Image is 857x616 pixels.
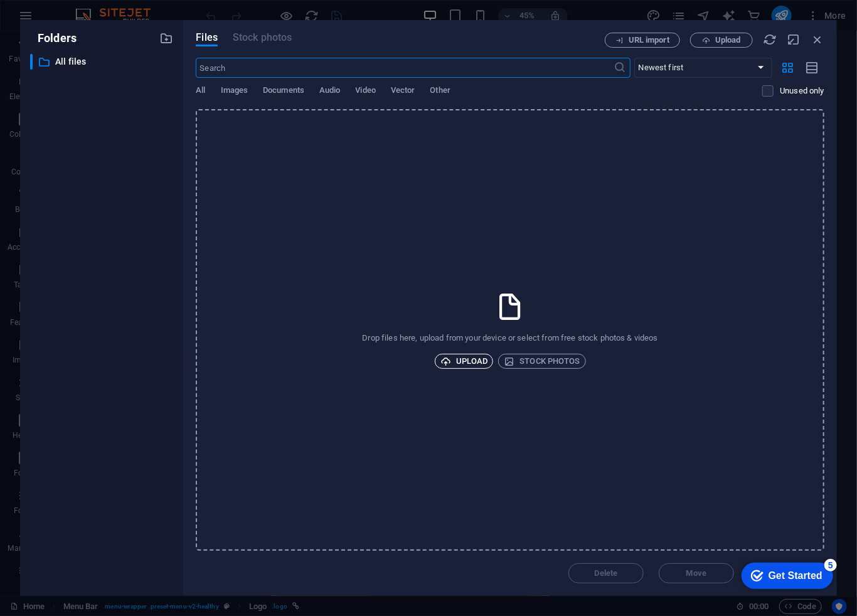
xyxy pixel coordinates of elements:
span: Vector [391,83,415,100]
span: Other [430,83,450,100]
i: Create new folder [159,31,173,45]
button: Upload [690,33,753,48]
button: Stock photos [498,354,585,369]
i: Reload [763,33,777,46]
button: URL import [605,33,680,48]
span: Documents [263,83,304,100]
span: Files [196,30,218,45]
div: Get Started 5 items remaining, 0% complete [10,6,102,33]
span: Stock photos [504,354,580,369]
span: This file type is not supported by this element [233,30,292,45]
input: Search [196,58,614,78]
span: Audio [319,83,340,100]
span: Video [356,83,376,100]
div: 5 [93,3,105,15]
span: Images [221,83,248,100]
i: Close [811,33,824,46]
p: Drop files here, upload from your device or select from free stock photos & videos [362,332,657,344]
span: Upload [715,36,741,44]
div: Get Started [37,14,91,25]
i: Minimize [787,33,801,46]
button: Upload [435,354,494,369]
p: All files [55,55,151,69]
p: Folders [30,30,77,46]
span: URL import [629,36,669,44]
div: ​ [30,54,33,70]
span: All [196,83,205,100]
span: Upload [440,354,488,369]
p: Displays only files that are not in use on the website. Files added during this session can still... [780,85,824,97]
